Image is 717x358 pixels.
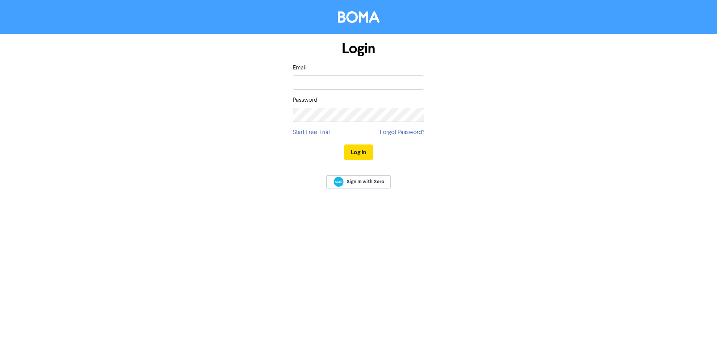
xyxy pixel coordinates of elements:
span: Sign In with Xero [347,178,384,185]
a: Forgot Password? [380,128,424,137]
label: Email [293,63,307,72]
h1: Login [293,40,424,57]
label: Password [293,96,317,105]
a: Sign In with Xero [326,175,391,188]
button: Log In [344,144,373,160]
a: Start Free Trial [293,128,330,137]
img: Xero logo [334,177,343,187]
img: BOMA Logo [338,11,379,23]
